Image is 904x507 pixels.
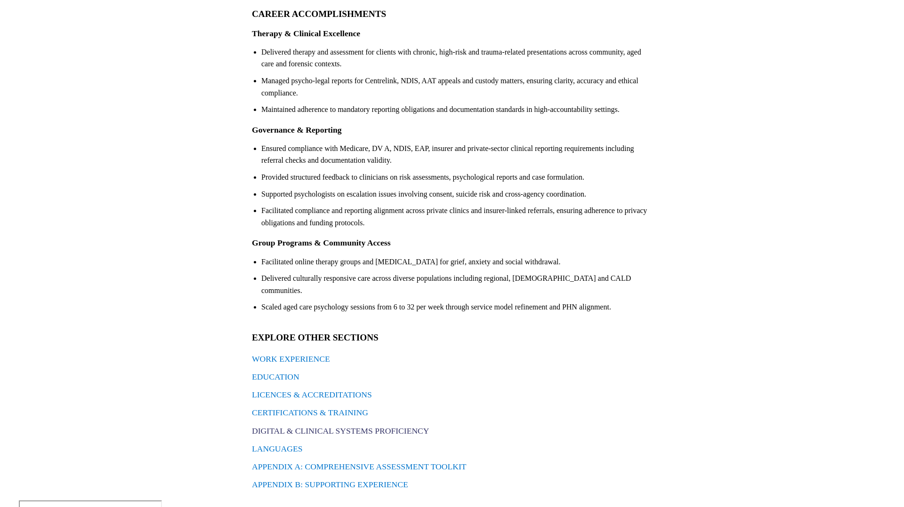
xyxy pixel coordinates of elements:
img: logo_orange.svg [15,15,23,23]
a: LICENCES & ACCREDITATIONS [252,390,372,399]
a: WORK EXPERIENCE [252,354,330,364]
li: Supported psychologists on escalation issues involving consent, suicide risk and cross-agency coo... [261,188,652,200]
li: Facilitated online therapy groups and [MEDICAL_DATA] for grief, anxiety and social withdrawal. [261,256,652,268]
div: Domain Overview [36,55,84,62]
li: Provided structured feedback to clinicians on risk assessments, psychological reports and case fo... [261,171,652,183]
li: Ensured compliance with Medicare, DV A, NDIS, EAP, insurer and private-sector clinical reporting ... [261,143,652,166]
img: tab_domain_overview_orange.svg [25,55,33,62]
div: v 4.0.25 [26,15,46,23]
a: DIGITAL & CLINICAL SYSTEMS PROFICIENCY [252,426,429,436]
li: Delivered therapy and assessment for clients with chronic, high-risk and trauma-related presentat... [261,46,652,70]
img: tab_keywords_by_traffic_grey.svg [94,55,101,62]
h3: Therapy & Clinical Excellence [252,29,652,39]
h2: CAREER ACCOMPLISHMENTS [252,8,652,19]
div: Domain: [DOMAIN_NAME] [24,24,104,32]
li: Maintained adherence to mandatory reporting obligations and documentation standards in high-accou... [261,103,652,116]
h2: EXPLORE OTHER SECTIONS [252,332,652,343]
img: website_grey.svg [15,24,23,32]
li: Delivered culturally responsive care across diverse populations including regional, [DEMOGRAPHIC_... [261,272,652,296]
h3: Governance & Reporting [252,125,652,135]
a: LANGUAGES [252,444,303,453]
a: CERTIFICATIONS & TRAINING [252,408,368,417]
h3: Group Programs & Community Access [252,238,652,248]
li: Scaled aged care psychology sessions from 6 to 32 per week through service model refinement and P... [261,301,652,313]
a: APPENDIX A: COMPREHENSIVE ASSESSMENT TOOLKIT [252,462,467,471]
div: Keywords by Traffic [104,55,159,62]
li: Facilitated compliance and reporting alignment across private clinics and insurer-linked referral... [261,205,652,229]
a: APPENDIX B: SUPPORTING EXPERIENCE [252,480,408,489]
a: EDUCATION [252,372,299,381]
li: Managed psycho-legal reports for Centrelink, NDIS, AAT appeals and custody matters, ensuring clar... [261,75,652,99]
